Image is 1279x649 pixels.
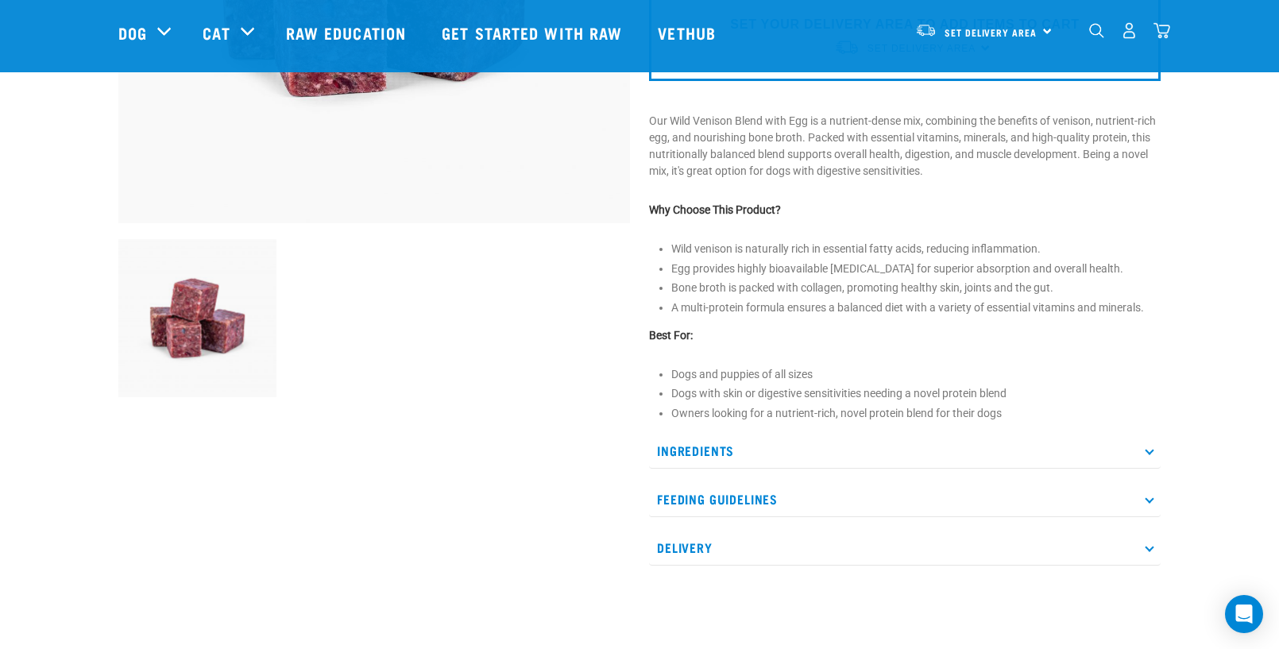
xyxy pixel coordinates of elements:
li: Wild venison is naturally rich in essential fatty acids, reducing inflammation. [671,241,1161,257]
p: Feeding Guidelines [649,481,1161,517]
p: Ingredients [649,433,1161,469]
p: Our Wild Venison Blend with Egg is a nutrient-dense mix, combining the benefits of venison, nutri... [649,113,1161,180]
li: Bone broth is packed with collagen, promoting healthy skin, joints and the gut. [671,280,1161,296]
div: Open Intercom Messenger [1225,595,1263,633]
li: Dogs with skin or digestive sensitivities needing a novel protein blend [671,385,1161,402]
img: user.png [1121,22,1138,39]
img: van-moving.png [915,23,937,37]
a: Cat [203,21,230,44]
li: Egg provides highly bioavailable [MEDICAL_DATA] for superior absorption and overall health. [671,261,1161,277]
li: Dogs and puppies of all sizes [671,366,1161,383]
span: Set Delivery Area [945,29,1037,35]
p: Delivery [649,530,1161,566]
a: Raw Education [270,1,426,64]
a: Get started with Raw [426,1,642,64]
strong: Best For: [649,329,693,342]
img: home-icon@2x.png [1153,22,1170,39]
li: A multi-protein formula ensures a balanced diet with a variety of essential vitamins and minerals. [671,299,1161,316]
strong: Why Choose This Product? [649,203,781,216]
img: home-icon-1@2x.png [1089,23,1104,38]
a: Vethub [642,1,736,64]
a: Dog [118,21,147,44]
img: Venison Egg 1616 [118,239,276,397]
li: Owners looking for a nutrient-rich, novel protein blend for their dogs [671,405,1161,422]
